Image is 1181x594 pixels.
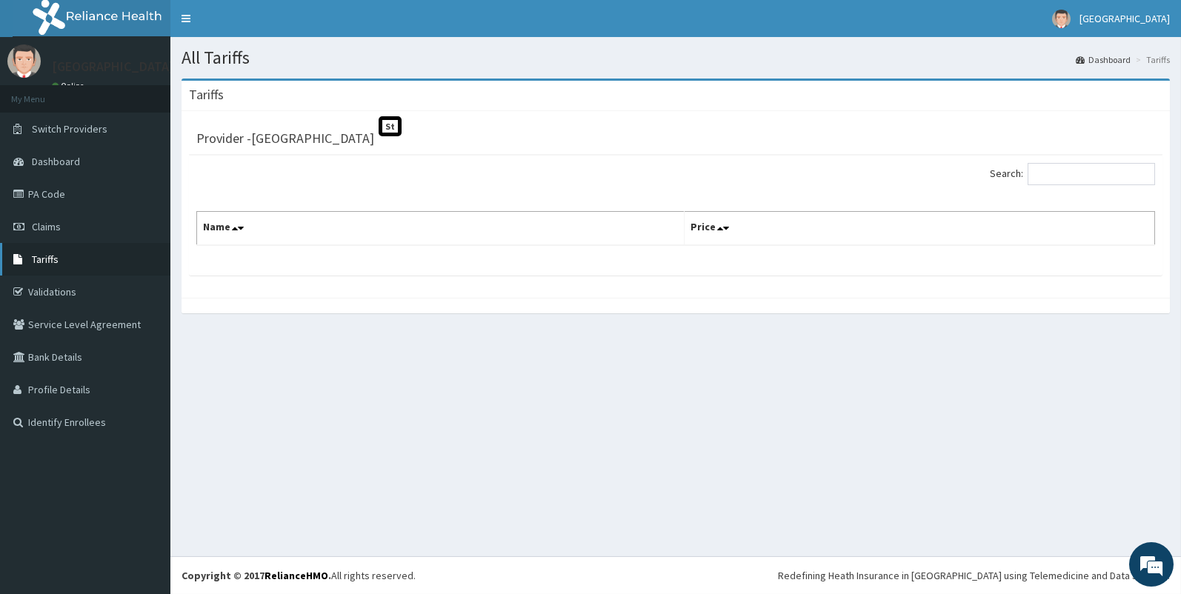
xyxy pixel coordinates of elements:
[1028,163,1155,185] input: Search:
[778,568,1170,583] div: Redefining Heath Insurance in [GEOGRAPHIC_DATA] using Telemedicine and Data Science!
[1076,53,1131,66] a: Dashboard
[7,44,41,78] img: User Image
[52,81,87,91] a: Online
[265,569,328,582] a: RelianceHMO
[32,220,61,233] span: Claims
[32,253,59,266] span: Tariffs
[1052,10,1071,28] img: User Image
[32,155,80,168] span: Dashboard
[182,569,331,582] strong: Copyright © 2017 .
[52,60,174,73] p: [GEOGRAPHIC_DATA]
[1132,53,1170,66] li: Tariffs
[182,48,1170,67] h1: All Tariffs
[32,122,107,136] span: Switch Providers
[189,88,224,101] h3: Tariffs
[990,163,1155,185] label: Search:
[685,212,1155,246] th: Price
[1079,12,1170,25] span: [GEOGRAPHIC_DATA]
[379,116,402,136] span: St
[170,556,1181,594] footer: All rights reserved.
[197,212,685,246] th: Name
[196,132,374,145] h3: Provider - [GEOGRAPHIC_DATA]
